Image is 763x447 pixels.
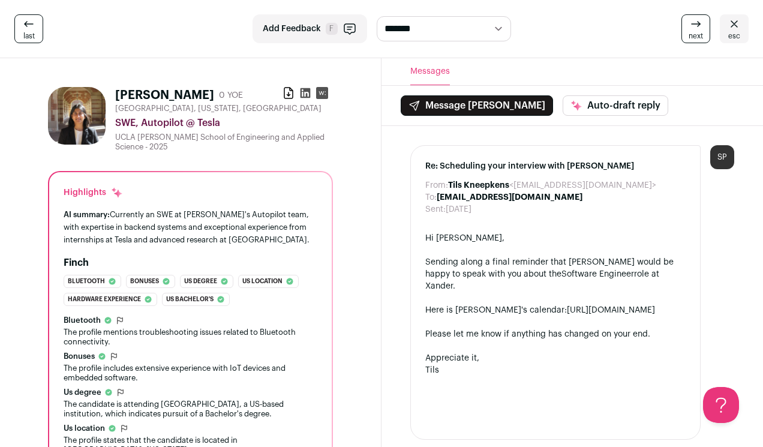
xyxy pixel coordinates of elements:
[728,31,740,41] span: esc
[689,31,703,41] span: next
[115,133,333,152] div: UCLA [PERSON_NAME] School of Engineering and Applied Science - 2025
[410,58,450,85] button: Messages
[64,352,95,361] span: Bonuses
[14,14,43,43] a: last
[166,293,214,305] span: Us bachelor's
[242,275,283,287] span: Us location
[115,104,322,113] span: [GEOGRAPHIC_DATA], [US_STATE], [GEOGRAPHIC_DATA]
[561,270,634,278] a: Software Engineer
[68,293,141,305] span: Hardware experience
[425,256,686,292] div: Sending along a final reminder that [PERSON_NAME] would be happy to speak with you about the role...
[64,256,89,270] h2: Finch
[425,179,448,191] dt: From:
[710,145,734,169] div: SP
[563,95,668,116] button: Auto-draft reply
[64,400,317,419] div: The candidate is attending [GEOGRAPHIC_DATA], a US-based institution, which indicates pursuit of ...
[425,160,686,172] span: Re: Scheduling your interview with [PERSON_NAME]
[401,95,553,116] button: Message [PERSON_NAME]
[64,187,123,199] div: Highlights
[425,232,686,244] div: Hi [PERSON_NAME],
[567,306,655,314] a: [URL][DOMAIN_NAME]
[184,275,217,287] span: Us degree
[130,275,159,287] span: Bonuses
[64,388,101,397] span: Us degree
[425,352,686,364] div: Appreciate it,
[253,14,367,43] button: Add Feedback F
[48,87,106,145] img: a0a53b33740c2c60ccd8dc9cd1d3fb56a5d1dc9c5fdf751bfe648bfbdd2409a1.jpg
[219,89,243,101] div: 0 YOE
[115,87,214,104] h1: [PERSON_NAME]
[703,387,739,423] iframe: Help Scout Beacon - Open
[64,328,317,347] div: The profile mentions troubleshooting issues related to Bluetooth connectivity.
[448,181,509,190] b: Tils Kneepkens
[425,328,686,340] div: Please let me know if anything has changed on your end.
[68,275,105,287] span: Bluetooth
[681,14,710,43] a: next
[425,191,437,203] dt: To:
[326,23,338,35] span: F
[446,203,471,215] dd: [DATE]
[64,211,110,218] span: AI summary:
[23,31,35,41] span: last
[448,179,656,191] dd: <[EMAIL_ADDRESS][DOMAIN_NAME]>
[64,424,105,433] span: Us location
[720,14,749,43] a: esc
[263,23,321,35] span: Add Feedback
[64,316,101,325] span: Bluetooth
[64,208,317,246] div: Currently an SWE at [PERSON_NAME]'s Autopilot team, with expertise in backend systems and excepti...
[425,364,686,376] div: Tils
[64,364,317,383] div: The profile includes extensive experience with IoT devices and embedded software.
[425,203,446,215] dt: Sent:
[437,193,582,202] b: [EMAIL_ADDRESS][DOMAIN_NAME]
[425,304,686,316] div: Here is [PERSON_NAME]'s calendar:
[115,116,333,130] div: SWE, Autopilot @ Tesla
